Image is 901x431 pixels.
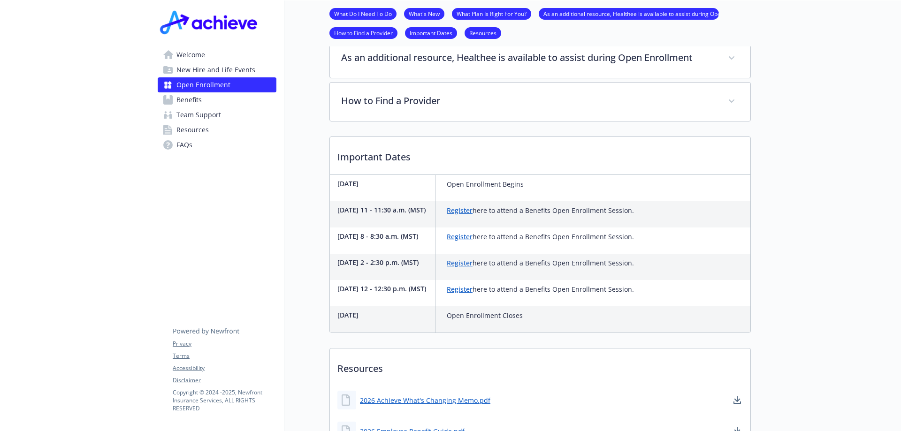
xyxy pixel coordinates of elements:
div: As an additional resource, Healthee is available to assist during Open Enrollment [330,39,750,78]
a: Resources [158,122,276,137]
a: Register [447,258,473,267]
p: As an additional resource, Healthee is available to assist during Open Enrollment [341,51,717,65]
a: Register [447,285,473,294]
a: download document [732,394,743,406]
p: [DATE] 11 - 11:30 a.m. (MST) [337,205,431,215]
span: Welcome [176,47,205,62]
a: What Plan Is Right For You? [452,9,531,18]
p: Important Dates [330,137,750,172]
a: Welcome [158,47,276,62]
p: here to attend a Benefits Open Enrollment Session. [447,205,634,216]
span: Benefits [176,92,202,107]
a: Privacy [173,340,276,348]
a: What Do I Need To Do [329,9,397,18]
p: [DATE] [337,179,431,189]
p: Copyright © 2024 - 2025 , Newfront Insurance Services, ALL RIGHTS RESERVED [173,388,276,412]
a: FAQs [158,137,276,152]
a: 2026 Achieve What's Changing Memo.pdf [360,395,490,405]
p: Open Enrollment Closes [447,310,523,321]
p: here to attend a Benefits Open Enrollment Session. [447,284,634,295]
span: FAQs [176,137,192,152]
a: Team Support [158,107,276,122]
a: How to Find a Provider [329,28,397,37]
span: New Hire and Life Events [176,62,255,77]
a: Terms [173,352,276,360]
div: How to Find a Provider [330,83,750,121]
p: [DATE] 12 - 12:30 p.m. (MST) [337,284,431,294]
a: Disclaimer [173,376,276,385]
a: Open Enrollment [158,77,276,92]
p: Open Enrollment Begins [447,179,524,190]
p: here to attend a Benefits Open Enrollment Session. [447,231,634,242]
span: Open Enrollment [176,77,230,92]
a: Benefits [158,92,276,107]
a: What's New [404,9,444,18]
p: here to attend a Benefits Open Enrollment Session. [447,257,634,269]
a: Register [447,232,473,241]
a: New Hire and Life Events [158,62,276,77]
span: Team Support [176,107,221,122]
p: Resources [330,348,750,383]
a: Resources [465,28,501,37]
p: [DATE] 8 - 8:30 a.m. (MST) [337,231,431,241]
a: As an additional resource, Healthee is available to assist during Open Enrollment [539,9,719,18]
a: Important Dates [405,28,457,37]
span: Resources [176,122,209,137]
p: How to Find a Provider [341,94,717,108]
a: Accessibility [173,364,276,372]
p: [DATE] [337,310,431,320]
a: Register [447,206,473,215]
p: [DATE] 2 - 2:30 p.m. (MST) [337,257,431,267]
